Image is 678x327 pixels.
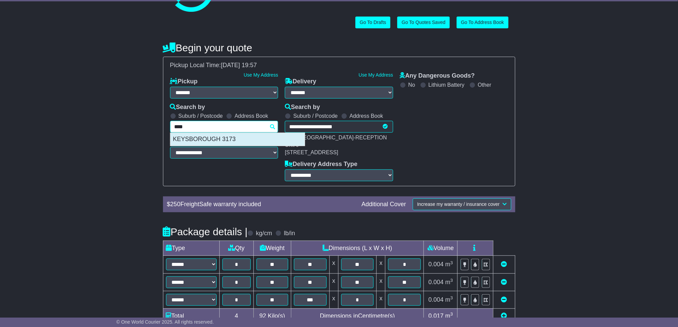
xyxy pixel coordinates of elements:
sup: 3 [451,295,453,300]
td: Volume [424,241,458,256]
td: Qty [219,241,253,256]
label: Address Book [350,113,383,119]
td: x [329,291,338,308]
label: No [408,82,415,88]
span: 92 [260,312,266,319]
a: Go To Drafts [355,17,390,28]
a: Go To Quotes Saved [397,17,450,28]
td: Total [163,308,219,323]
a: Use My Address [244,72,278,78]
label: Search by [285,104,320,111]
a: Add new item [501,312,507,319]
label: Pickup [170,78,198,85]
label: Any Dangerous Goods? [400,72,475,80]
td: x [377,291,385,308]
span: 0.017 [429,312,444,319]
label: Search by [170,104,205,111]
span: m [445,261,453,268]
span: m [445,296,453,303]
span: 0.004 [429,296,444,303]
label: Other [478,82,491,88]
span: m [445,312,453,319]
label: Delivery [285,78,316,85]
td: Kilo(s) [253,308,291,323]
label: kg/cm [256,230,272,237]
label: Address Book [235,113,268,119]
div: $ FreightSafe warranty included [164,201,358,208]
h4: Package details | [163,226,248,237]
label: Suburb / Postcode [293,113,338,119]
label: Delivery Address Type [285,161,357,168]
span: 0.004 [429,279,444,285]
span: © One World Courier 2025. All rights reserved. [116,319,214,325]
sup: 3 [451,311,453,317]
td: x [329,256,338,273]
span: [STREET_ADDRESS] [285,149,338,155]
a: Remove this item [501,261,507,268]
span: 250 [170,201,181,208]
td: x [329,273,338,291]
span: Unit 9 [285,142,299,148]
td: x [377,256,385,273]
sup: 3 [451,278,453,283]
td: 4 [219,308,253,323]
div: Additional Cover [358,201,409,208]
label: Suburb / Postcode [179,113,223,119]
span: Increase my warranty / insurance cover [417,201,499,207]
span: 0.004 [429,261,444,268]
td: x [377,273,385,291]
a: Go To Address Book [457,17,508,28]
td: Weight [253,241,291,256]
div: Pickup Local Time: [167,62,512,69]
span: [DATE] 19:57 [221,62,257,69]
h4: Begin your quote [163,42,515,53]
a: Remove this item [501,296,507,303]
td: Type [163,241,219,256]
span: m [445,279,453,285]
button: Increase my warranty / insurance cover [413,198,511,210]
a: Use My Address [359,72,393,78]
label: Lithium Battery [429,82,465,88]
span: Dtdc [GEOGRAPHIC_DATA]-RECEPTION [285,135,387,140]
td: Dimensions in Centimetre(s) [291,308,424,323]
td: Dimensions (L x W x H) [291,241,424,256]
sup: 3 [451,260,453,265]
label: lb/in [284,230,295,237]
a: Remove this item [501,279,507,285]
div: KEYSBOROUGH 3173 [170,133,305,146]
